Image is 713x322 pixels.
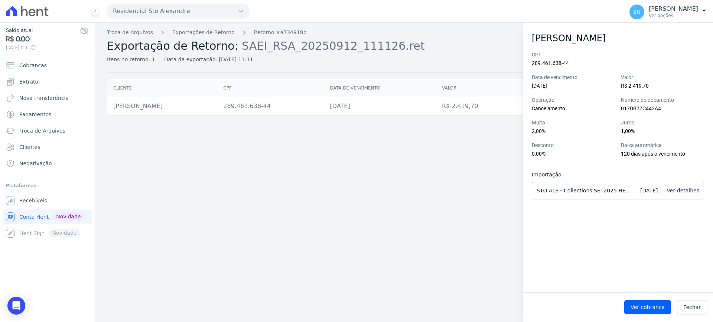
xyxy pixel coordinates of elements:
div: [DATE] [636,182,662,199]
div: STO ALE - Collections SET2025 HENT - 1 [532,182,636,199]
th: CPF [217,79,324,97]
span: 1,00% [621,128,635,134]
p: [PERSON_NAME] [649,5,698,13]
a: Recebíveis [3,193,92,208]
label: Multa [532,119,615,127]
a: Nova transferência [3,91,92,105]
label: Operação [532,96,615,104]
span: Extrato [19,78,38,85]
a: Troca de Arquivos [107,29,153,36]
a: Conta Hent Novidade [3,209,92,224]
a: Cobranças [3,58,92,73]
span: R$ 2.419,70 [621,83,649,89]
label: Juros [621,119,704,127]
span: Troca de Arquivos [19,127,65,134]
a: Negativação [3,156,92,171]
button: EU [PERSON_NAME] Ver opções [624,1,713,22]
td: [PERSON_NAME] [107,97,217,116]
a: Exportações de Retorno [172,29,235,36]
td: Cancelamento [522,97,621,116]
span: Conta Hent [19,213,49,221]
label: Baixa automática [621,142,704,149]
span: SAEI_RSA_20250912_111126.ret [242,39,425,52]
label: Número do documento [621,96,704,104]
span: Nova transferência [19,94,69,102]
th: Valor [436,79,522,97]
span: Cancelamento [532,105,565,111]
span: [DATE] [532,83,547,89]
a: Ver detalhes [667,188,699,193]
nav: Breadcrumb [107,29,636,36]
div: Plataformas [6,181,89,190]
div: Open Intercom Messenger [7,297,25,315]
div: Itens no retorno: 1 [107,56,155,64]
p: Ver opções [649,13,698,19]
span: Exportação de Retorno: [107,39,238,52]
span: 120 dias após o vencimento [621,151,685,157]
span: EU [634,9,641,14]
h2: [PERSON_NAME] [532,32,704,45]
span: 017DB77C442A4 [621,105,661,111]
span: Saldo atual [6,26,80,34]
span: Clientes [19,143,40,151]
span: Ver cobrança [631,303,665,311]
a: Retorno #a734918b [254,29,307,36]
a: Pagamentos [3,107,92,122]
nav: Sidebar [6,58,89,241]
label: Valor [621,74,704,81]
th: Cliente [107,79,217,97]
span: Novidade [53,212,84,221]
a: Clientes [3,140,92,155]
th: Operação [522,79,621,97]
span: Pagamentos [19,111,51,118]
td: 289.461.638-44 [217,97,324,116]
label: Desconto [532,142,615,149]
span: Recebíveis [19,197,47,204]
td: [DATE] [324,97,436,116]
div: Data da exportação: [DATE] 11:11 [164,56,253,64]
a: Extrato [3,74,92,89]
button: Residencial Sto Alexandre [107,4,250,19]
span: [DATE] 11:11 [6,44,80,51]
span: 2,00% [532,128,546,134]
span: 289.461.638-44 [532,60,569,66]
th: Data de vencimento [324,79,436,97]
span: 0,00% [532,151,546,157]
span: Fechar [683,303,701,311]
span: Cobranças [19,62,47,69]
span: Negativação [19,160,52,167]
label: Data de vencimento [532,74,615,81]
label: CPF [532,51,704,59]
span: R$ 0,00 [6,34,80,44]
h3: Importação [532,170,618,179]
a: Troca de Arquivos [3,123,92,138]
td: R$ 2.419,70 [436,97,522,116]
